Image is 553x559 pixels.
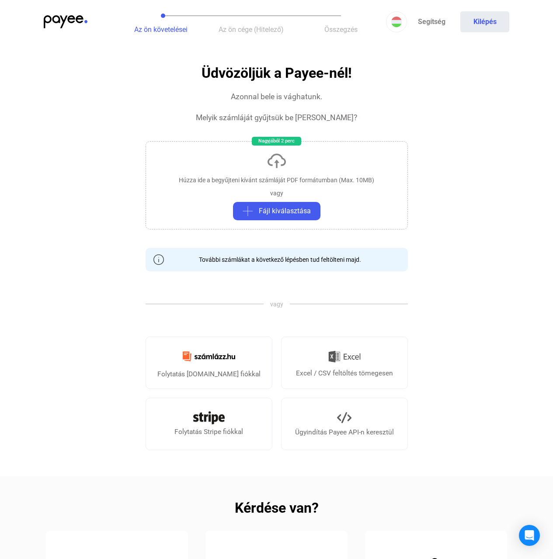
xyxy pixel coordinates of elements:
[519,525,540,546] div: Open Intercom Messenger
[328,347,361,366] img: Excel
[391,17,402,27] img: HU
[193,411,225,424] img: Stripe
[153,254,164,265] img: info-grey-outline
[177,346,240,367] img: Számlázz.hu
[281,337,408,389] a: Excel / CSV feltöltés tömegesen
[231,91,323,102] div: Azonnal bele is vághatunk.
[296,368,393,378] div: Excel / CSV feltöltés tömegesen
[407,11,456,32] a: Segítség
[235,503,319,513] h2: Kérdése van?
[219,25,284,34] span: Az ön cége (Hitelező)
[134,25,188,34] span: Az ön követelései
[324,25,358,34] span: Összegzés
[196,112,357,123] div: Melyik számláját gyűjtsük be [PERSON_NAME]?
[264,300,290,309] span: vagy
[295,427,394,437] div: Ügyindítás Payee API-n keresztül
[174,427,243,437] div: Folytatás Stripe fiókkal
[386,11,407,32] button: HU
[259,206,311,216] span: Fájl kiválasztása
[146,337,272,389] a: Folytatás [DOMAIN_NAME] fiókkal
[157,369,261,379] div: Folytatás [DOMAIN_NAME] fiókkal
[44,15,87,28] img: payee-logo
[460,11,509,32] button: Kilépés
[243,206,253,216] img: plus-grey
[337,410,351,425] img: API
[192,255,361,264] div: További számlákat a következő lépésben tud feltölteni majd.
[252,137,301,146] div: Nagyjából 2 perc
[270,189,283,198] div: vagy
[202,66,352,81] h1: Üdvözöljük a Payee-nél!
[179,176,374,184] div: Húzza ide a begyűjteni kívánt számláját PDF formátumban (Max. 10MB)
[233,202,320,220] button: plus-greyFájl kiválasztása
[281,398,408,450] a: Ügyindítás Payee API-n keresztül
[146,398,272,450] a: Folytatás Stripe fiókkal
[266,150,287,171] img: upload-cloud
